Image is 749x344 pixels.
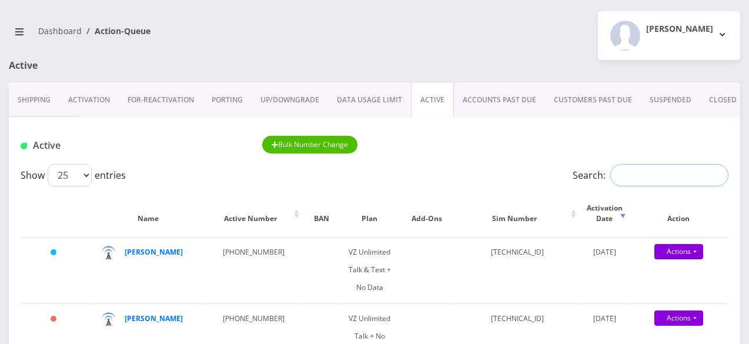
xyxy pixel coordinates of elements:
[456,191,580,236] th: Sim Number: activate to sort column ascending
[9,19,366,52] nav: breadcrumb
[630,191,727,236] th: Action
[593,313,616,323] span: [DATE]
[341,191,399,236] th: Plan
[262,136,357,153] button: Bulk Number Change
[21,140,245,151] h1: Active
[92,191,203,236] th: Name
[9,60,241,71] h1: Active
[454,83,545,117] a: ACCOUNTS PAST DUE
[205,191,302,236] th: Active Number: activate to sort column ascending
[203,83,252,117] a: PORTING
[48,164,92,186] select: Showentries
[21,164,126,186] label: Show entries
[119,83,203,117] a: FOR-REActivation
[593,247,616,257] span: [DATE]
[580,191,628,236] th: Activation Date: activate to sort column ascending
[598,11,740,60] button: [PERSON_NAME]
[303,191,340,236] th: BAN
[646,24,713,34] h2: [PERSON_NAME]
[654,244,703,259] a: Actions
[411,83,454,117] a: ACTIVE
[82,25,151,37] li: Action-Queue
[545,83,641,117] a: CUSTOMERS PAST DUE
[38,25,82,36] a: Dashboard
[9,83,59,117] a: Shipping
[654,310,703,326] a: Actions
[573,164,728,186] label: Search:
[610,164,728,186] input: Search:
[328,83,411,117] a: DATA USAGE LIMIT
[641,83,700,117] a: SUSPENDED
[341,237,399,302] td: VZ Unlimited Talk & Text + No Data
[59,83,119,117] a: Activation
[205,237,302,302] td: [PHONE_NUMBER]
[252,83,328,117] a: UP/DOWNGRADE
[125,247,183,257] a: [PERSON_NAME]
[125,313,183,323] a: [PERSON_NAME]
[400,191,454,236] th: Add-Ons
[456,237,580,302] td: [TECHNICAL_ID]
[21,143,27,149] img: Active
[700,83,745,117] a: CLOSED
